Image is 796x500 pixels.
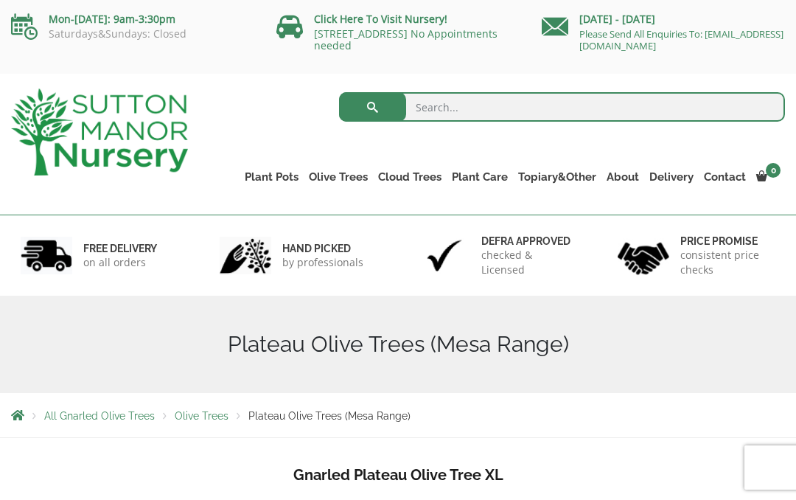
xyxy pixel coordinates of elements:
h6: Defra approved [481,235,576,248]
img: logo [11,88,188,176]
a: Plant Care [447,167,513,187]
img: 4.jpg [618,233,669,278]
a: Olive Trees [175,410,228,422]
a: Please Send All Enquiries To: [EMAIL_ADDRESS][DOMAIN_NAME] [579,27,783,52]
img: 1.jpg [21,237,72,274]
a: All Gnarled Olive Trees [44,410,155,422]
nav: Breadcrumbs [11,409,785,421]
p: [DATE] - [DATE] [542,10,785,28]
input: Search... [339,92,785,122]
b: Gnarled Plateau Olive Tree XL [293,466,503,484]
a: Olive Trees [304,167,373,187]
span: 0 [766,163,781,178]
a: Topiary&Other [513,167,601,187]
a: Contact [699,167,751,187]
p: Mon-[DATE]: 9am-3:30pm [11,10,254,28]
a: About [601,167,644,187]
h1: Plateau Olive Trees (Mesa Range) [11,331,785,358]
p: consistent price checks [680,248,775,277]
img: 3.jpg [419,237,470,274]
h6: hand picked [282,242,363,255]
a: Delivery [644,167,699,187]
a: 0 [751,167,785,187]
a: Click Here To Visit Nursery! [314,12,447,26]
h6: Price promise [680,235,775,248]
a: [STREET_ADDRESS] No Appointments needed [314,27,497,52]
p: on all orders [83,255,157,270]
span: Plateau Olive Trees (Mesa Range) [248,410,411,422]
h6: FREE DELIVERY [83,242,157,255]
p: by professionals [282,255,363,270]
a: Plant Pots [240,167,304,187]
a: Cloud Trees [373,167,447,187]
p: checked & Licensed [481,248,576,277]
p: Saturdays&Sundays: Closed [11,28,254,40]
img: 2.jpg [220,237,271,274]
